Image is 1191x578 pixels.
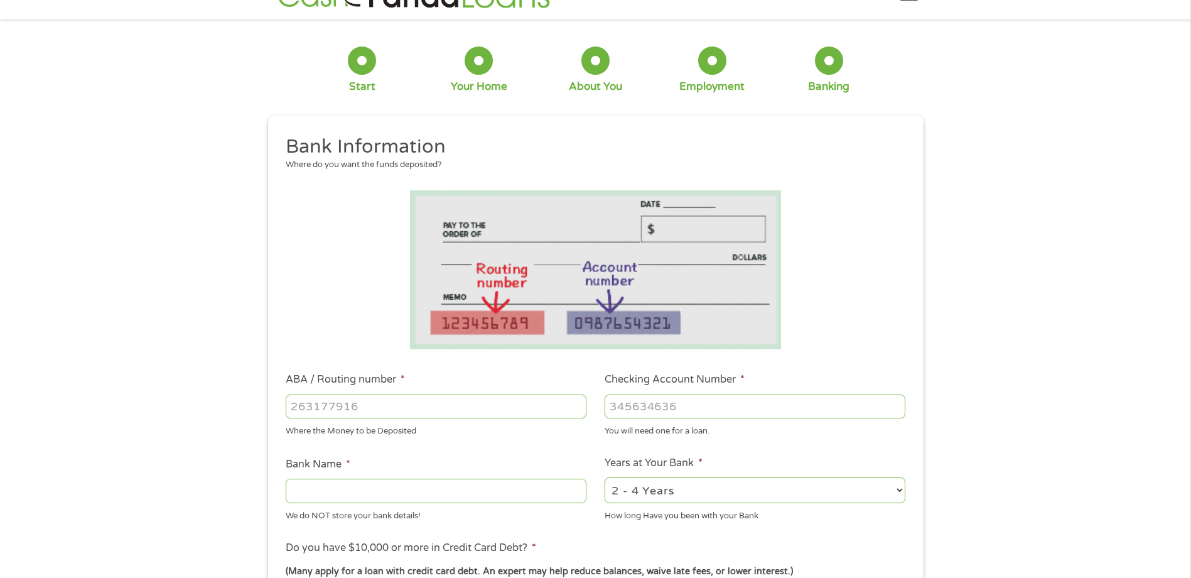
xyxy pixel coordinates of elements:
div: About You [569,80,622,94]
div: Your Home [451,80,507,94]
img: Routing number location [410,190,782,349]
div: You will need one for a loan. [605,421,905,438]
label: Do you have $10,000 or more in Credit Card Debt? [286,542,536,555]
label: ABA / Routing number [286,373,405,386]
input: 263177916 [286,395,586,418]
div: Start [349,80,375,94]
input: 345634636 [605,395,905,418]
div: Where do you want the funds deposited? [286,159,896,172]
label: Years at Your Bank [605,457,703,470]
label: Bank Name [286,458,350,471]
h2: Bank Information [286,134,896,160]
div: Banking [808,80,849,94]
div: How long Have you been with your Bank [605,505,905,522]
div: We do NOT store your bank details! [286,505,586,522]
label: Checking Account Number [605,373,745,386]
div: Where the Money to be Deposited [286,421,586,438]
div: Employment [679,80,745,94]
